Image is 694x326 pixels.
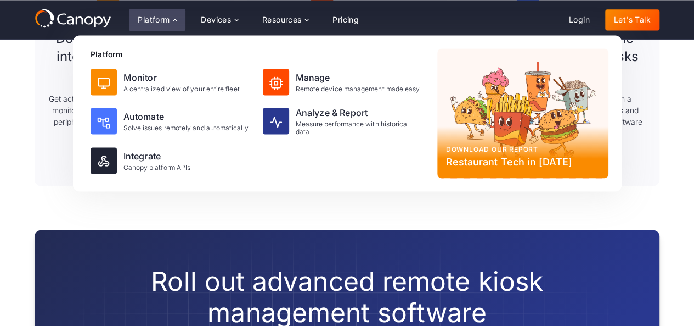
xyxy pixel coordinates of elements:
[296,106,424,119] div: Analyze & Report
[446,154,600,169] div: Restaurant Tech in [DATE]
[123,124,249,132] div: Solve issues remotely and automatically
[48,93,221,139] p: Get actionable insight when you need it. Canopy monitors device status, settings, software, and p...
[201,16,231,24] div: Devices
[86,143,256,178] a: IntegrateCanopy platform APIs
[437,48,608,178] a: Download our reportRestaurant Tech in [DATE]
[258,102,428,141] a: Analyze & ReportMeasure performance with historical data
[296,120,424,136] div: Measure performance with historical data
[138,16,170,24] div: Platform
[296,71,420,84] div: Manage
[123,85,240,93] div: A centralized view of your entire fleet
[258,64,428,100] a: ManageRemote device management made easy
[123,150,191,163] div: Integrate
[296,85,420,93] div: Remote device management made easy
[253,9,317,31] div: Resources
[262,16,302,24] div: Resources
[192,9,247,31] div: Devices
[123,110,249,123] div: Automate
[86,102,256,141] a: AutomateSolve issues remotely and automatically
[123,71,240,84] div: Monitor
[605,9,659,30] a: Let's Talk
[560,9,599,30] a: Login
[91,48,428,60] div: Platform
[73,35,622,191] nav: Platform
[86,64,256,100] a: MonitorA centralized view of your entire fleet
[446,145,600,154] div: Download our report
[129,9,185,31] div: Platform
[123,164,191,172] div: Canopy platform APIs
[324,9,368,30] a: Pricing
